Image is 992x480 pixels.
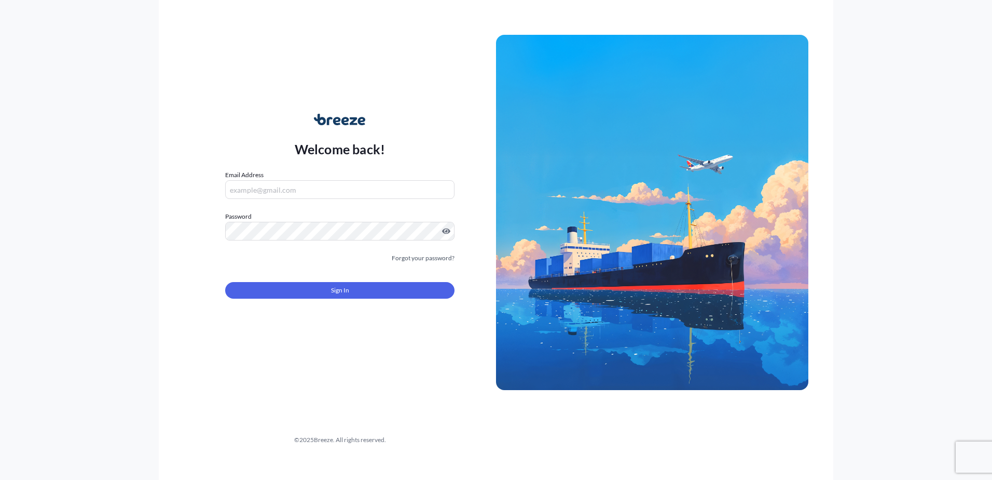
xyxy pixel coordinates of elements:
[225,170,264,180] label: Email Address
[225,211,454,222] label: Password
[225,282,454,299] button: Sign In
[392,253,454,263] a: Forgot your password?
[442,227,450,235] button: Show password
[331,285,349,296] span: Sign In
[184,435,496,445] div: © 2025 Breeze. All rights reserved.
[496,35,808,390] img: Ship illustration
[295,141,385,157] p: Welcome back!
[225,180,454,199] input: example@gmail.com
